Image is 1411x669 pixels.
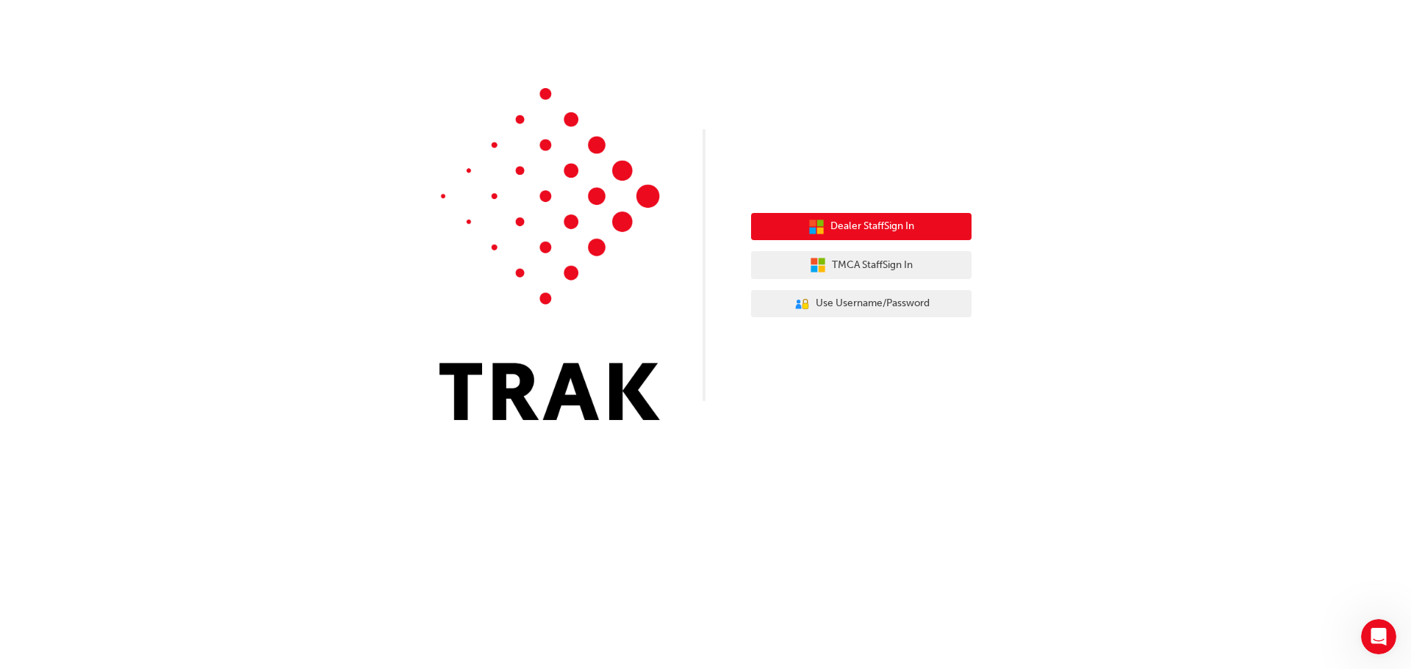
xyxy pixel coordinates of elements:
[830,218,914,235] span: Dealer Staff Sign In
[751,290,972,318] button: Use Username/Password
[439,88,660,420] img: Trak
[816,295,930,312] span: Use Username/Password
[751,213,972,241] button: Dealer StaffSign In
[832,257,913,274] span: TMCA Staff Sign In
[751,251,972,279] button: TMCA StaffSign In
[1361,619,1396,654] iframe: Intercom live chat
